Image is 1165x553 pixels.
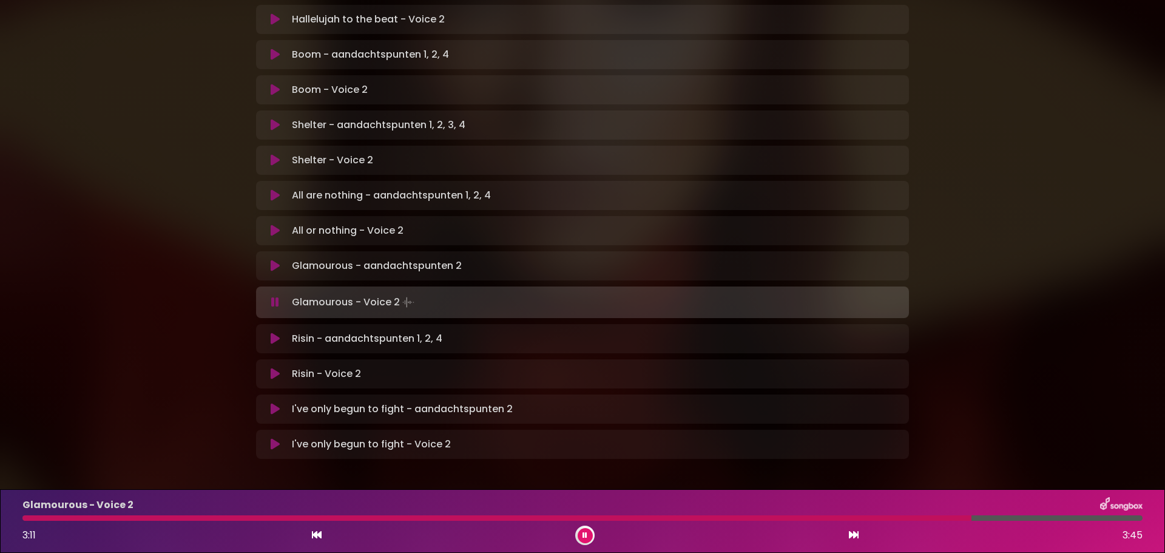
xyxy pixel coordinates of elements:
p: Boom - aandachtspunten 1, 2, 4 [292,47,449,62]
p: Hallelujah to the beat - Voice 2 [292,12,445,27]
p: Shelter - Voice 2 [292,153,373,168]
p: Risin - aandachtspunten 1, 2, 4 [292,331,442,346]
p: Glamourous - aandachtspunten 2 [292,259,462,273]
p: Risin - Voice 2 [292,367,361,381]
p: Glamourous - Voice 2 [22,498,133,512]
p: All are nothing - aandachtspunten 1, 2, 4 [292,188,491,203]
p: Shelter - aandachtspunten 1, 2, 3, 4 [292,118,465,132]
p: All or nothing - Voice 2 [292,223,404,238]
img: waveform4.gif [400,294,417,311]
p: I've only begun to fight - aandachtspunten 2 [292,402,513,416]
p: Boom - Voice 2 [292,83,368,97]
img: songbox-logo-white.png [1100,497,1143,513]
p: I've only begun to fight - Voice 2 [292,437,451,452]
p: Glamourous - Voice 2 [292,294,417,311]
